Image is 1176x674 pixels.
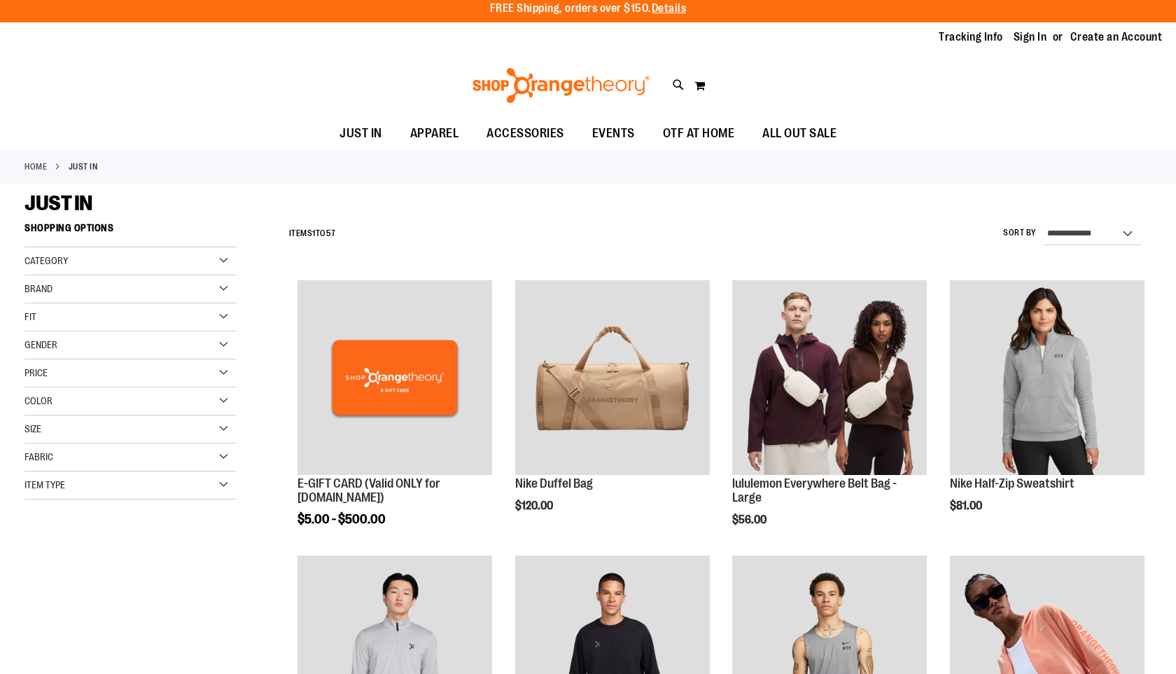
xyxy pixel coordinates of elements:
a: Home [24,160,47,173]
a: Tracking Info [939,29,1003,45]
span: Color [24,395,52,406]
span: $5.00 - $500.00 [297,512,386,526]
span: Fabric [24,451,53,462]
img: E-GIFT CARD (Valid ONLY for ShopOrangetheory.com) [297,280,492,475]
span: 57 [326,228,336,238]
img: lululemon Everywhere Belt Bag - Large [732,280,927,475]
div: product [508,273,717,548]
a: Nike Half-Zip Sweatshirt [950,280,1144,477]
a: Nike Duffel Bag [515,476,593,490]
span: OTF AT HOME [663,118,735,149]
span: APPAREL [410,118,459,149]
span: EVENTS [592,118,635,149]
span: Size [24,423,41,434]
a: lululemon Everywhere Belt Bag - Large [732,280,927,477]
a: Create an Account [1070,29,1163,45]
span: Price [24,367,48,378]
span: Item Type [24,479,65,490]
a: Sign In [1014,29,1047,45]
span: JUST IN [24,191,92,215]
img: Nike Duffel Bag [515,280,710,475]
a: Details [652,2,687,15]
span: JUST IN [339,118,382,149]
span: Gender [24,339,57,350]
strong: JUST IN [69,160,98,173]
a: E-GIFT CARD (Valid ONLY for ShopOrangetheory.com) [297,280,492,477]
span: 1 [312,228,316,238]
img: Nike Half-Zip Sweatshirt [950,280,1144,475]
h2: Items to [289,223,336,245]
a: Nike Duffel Bag [515,280,710,477]
span: $120.00 [515,500,555,512]
div: product [725,273,934,562]
a: Nike Half-Zip Sweatshirt [950,476,1074,490]
span: Brand [24,283,52,294]
span: ALL OUT SALE [762,118,836,149]
strong: Shopping Options [24,216,237,247]
p: FREE Shipping, orders over $150. [490,1,687,17]
span: Category [24,255,68,266]
span: $56.00 [732,514,769,526]
img: Shop Orangetheory [470,68,652,103]
label: Sort By [1003,227,1037,239]
div: product [290,273,499,562]
div: product [943,273,1151,548]
span: $81.00 [950,500,984,512]
a: lululemon Everywhere Belt Bag - Large [732,476,897,504]
span: Fit [24,311,36,322]
a: E-GIFT CARD (Valid ONLY for [DOMAIN_NAME]) [297,476,440,504]
span: ACCESSORIES [486,118,564,149]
